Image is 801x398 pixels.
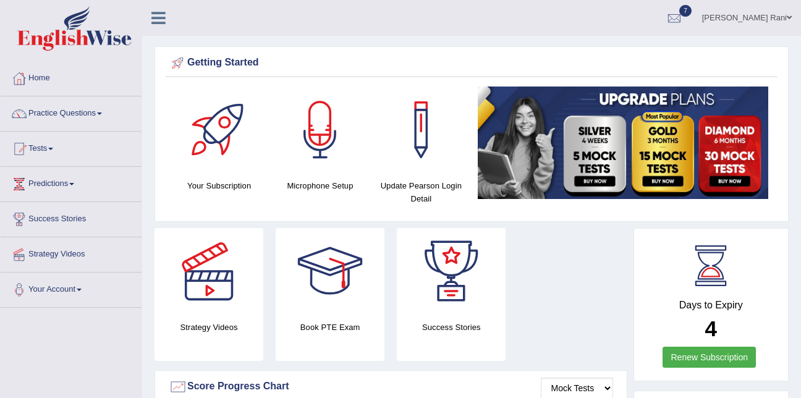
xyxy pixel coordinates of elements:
[663,347,756,368] a: Renew Subscription
[1,202,142,233] a: Success Stories
[1,167,142,198] a: Predictions
[175,179,263,192] h4: Your Subscription
[276,179,364,192] h4: Microphone Setup
[478,87,768,199] img: small5.jpg
[1,273,142,303] a: Your Account
[155,321,263,334] h4: Strategy Videos
[679,5,692,17] span: 7
[1,61,142,92] a: Home
[397,321,506,334] h4: Success Stories
[1,96,142,127] a: Practice Questions
[377,179,465,205] h4: Update Pearson Login Detail
[169,378,613,396] div: Score Progress Chart
[169,54,774,72] div: Getting Started
[648,300,775,311] h4: Days to Expiry
[1,132,142,163] a: Tests
[705,316,717,341] b: 4
[276,321,384,334] h4: Book PTE Exam
[1,237,142,268] a: Strategy Videos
